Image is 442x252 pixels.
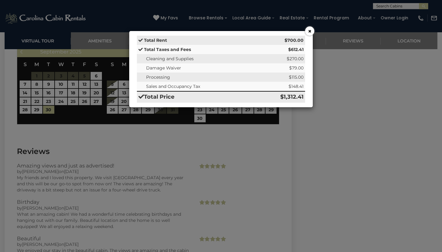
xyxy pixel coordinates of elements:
[256,91,305,103] td: $1,312.41
[146,74,170,80] span: Processing
[256,73,305,82] td: $115.00
[146,56,194,61] span: Cleaning and Supplies
[305,26,314,36] button: ×
[288,47,304,52] strong: $612.41
[144,37,167,43] strong: Total Rent
[256,54,305,63] td: $270.00
[144,47,191,52] strong: Total Taxes and Fees
[285,37,304,43] strong: $700.00
[256,82,305,91] td: $148.41
[137,91,256,103] td: Total Price
[256,63,305,73] td: $79.00
[146,65,181,71] span: Damage Waiver
[146,84,200,89] span: Sales and Occupancy Tax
